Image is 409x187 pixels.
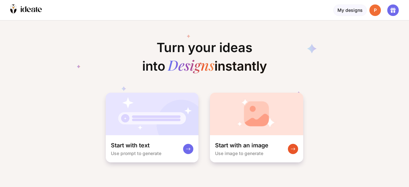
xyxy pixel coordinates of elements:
[106,93,198,135] img: startWithTextCardBg.jpg
[215,142,268,149] div: Start with an image
[111,151,161,156] div: Use prompt to generate
[210,93,303,135] img: startWithImageCardBg.jpg
[369,4,381,16] div: P
[215,151,263,156] div: Use image to generate
[333,4,367,16] div: My designs
[111,142,150,149] div: Start with text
